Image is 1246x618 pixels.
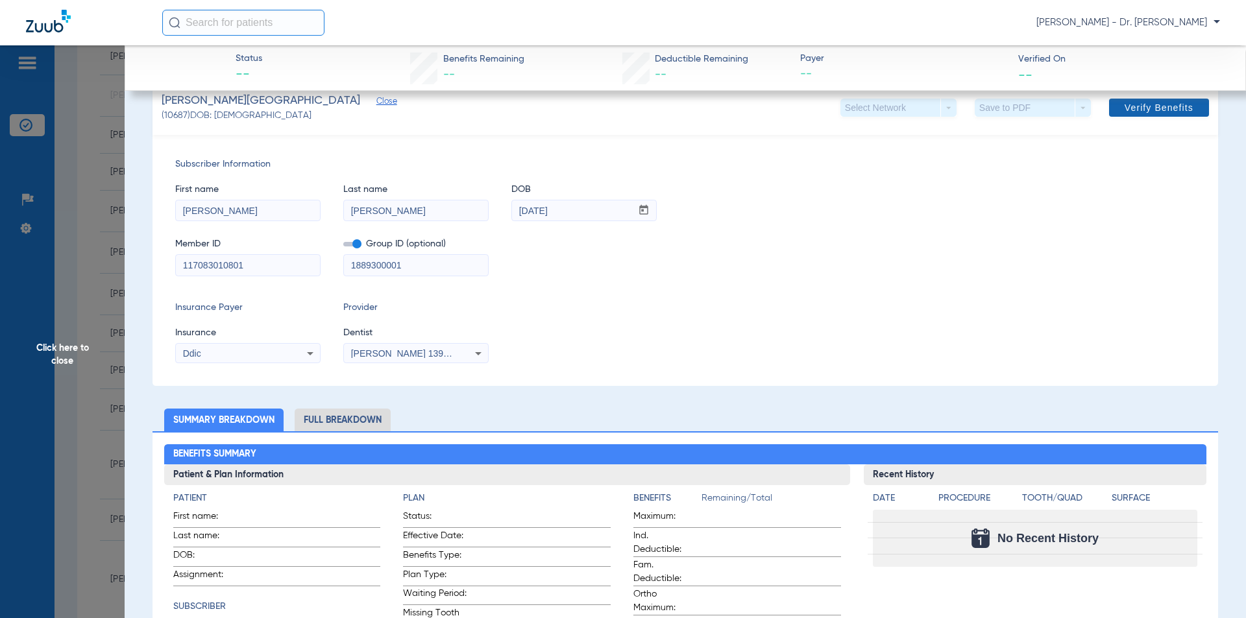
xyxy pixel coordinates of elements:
[800,52,1007,65] span: Payer
[655,69,666,80] span: --
[376,97,388,109] span: Close
[173,600,381,613] h4: Subscriber
[175,237,321,251] span: Member ID
[169,17,180,29] img: Search Icon
[403,549,467,566] span: Benefits Type:
[1018,67,1032,81] span: --
[175,326,321,340] span: Insurance
[633,492,702,505] h4: Benefits
[864,464,1207,485] h3: Recent History
[175,183,321,196] span: First name
[1112,492,1197,505] h4: Surface
[403,587,467,604] span: Waiting Period:
[1036,16,1220,29] span: [PERSON_NAME] - Dr. [PERSON_NAME]
[1125,102,1193,113] span: Verify Benefits
[173,492,381,505] h4: Patient
[633,588,697,615] span: Ortho Maximum:
[873,492,927,510] app-breakdown-title: Date
[162,10,324,36] input: Search for patients
[633,529,697,556] span: Ind. Deductible:
[443,69,455,80] span: --
[403,568,467,586] span: Plan Type:
[1109,99,1209,117] button: Verify Benefits
[633,492,702,510] app-breakdown-title: Benefits
[971,529,990,548] img: Calendar
[800,66,1007,82] span: --
[655,53,748,66] span: Deductible Remaining
[443,53,524,66] span: Benefits Remaining
[938,492,1018,505] h4: Procedure
[997,532,1099,545] span: No Recent History
[343,183,489,196] span: Last name
[164,464,850,485] h3: Patient & Plan Information
[175,158,1195,171] span: Subscriber Information
[702,492,841,510] span: Remaining/Total
[173,568,237,586] span: Assignment:
[633,558,697,586] span: Fam. Deductible:
[1112,492,1197,510] app-breakdown-title: Surface
[1022,492,1108,510] app-breakdown-title: Tooth/Quad
[343,237,489,251] span: Group ID (optional)
[403,492,611,505] h4: Plan
[343,326,489,340] span: Dentist
[162,93,360,109] span: [PERSON_NAME][GEOGRAPHIC_DATA]
[1181,556,1246,618] iframe: Chat Widget
[183,348,201,359] span: Ddic
[351,348,479,359] span: [PERSON_NAME] 1396853875
[175,301,321,315] span: Insurance Payer
[938,492,1018,510] app-breakdown-title: Procedure
[1018,53,1225,66] span: Verified On
[633,510,697,527] span: Maximum:
[873,492,927,505] h4: Date
[162,109,311,123] span: (10687) DOB: [DEMOGRAPHIC_DATA]
[164,444,1207,465] h2: Benefits Summary
[343,301,489,315] span: Provider
[631,200,657,221] button: Open calendar
[403,510,467,527] span: Status:
[1022,492,1108,505] h4: Tooth/Quad
[26,10,71,32] img: Zuub Logo
[173,529,237,547] span: Last name:
[164,409,284,431] li: Summary Breakdown
[236,52,262,65] span: Status
[173,549,237,566] span: DOB:
[173,510,237,527] span: First name:
[403,529,467,547] span: Effective Date:
[236,66,262,84] span: --
[511,183,657,196] span: DOB
[295,409,391,431] li: Full Breakdown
